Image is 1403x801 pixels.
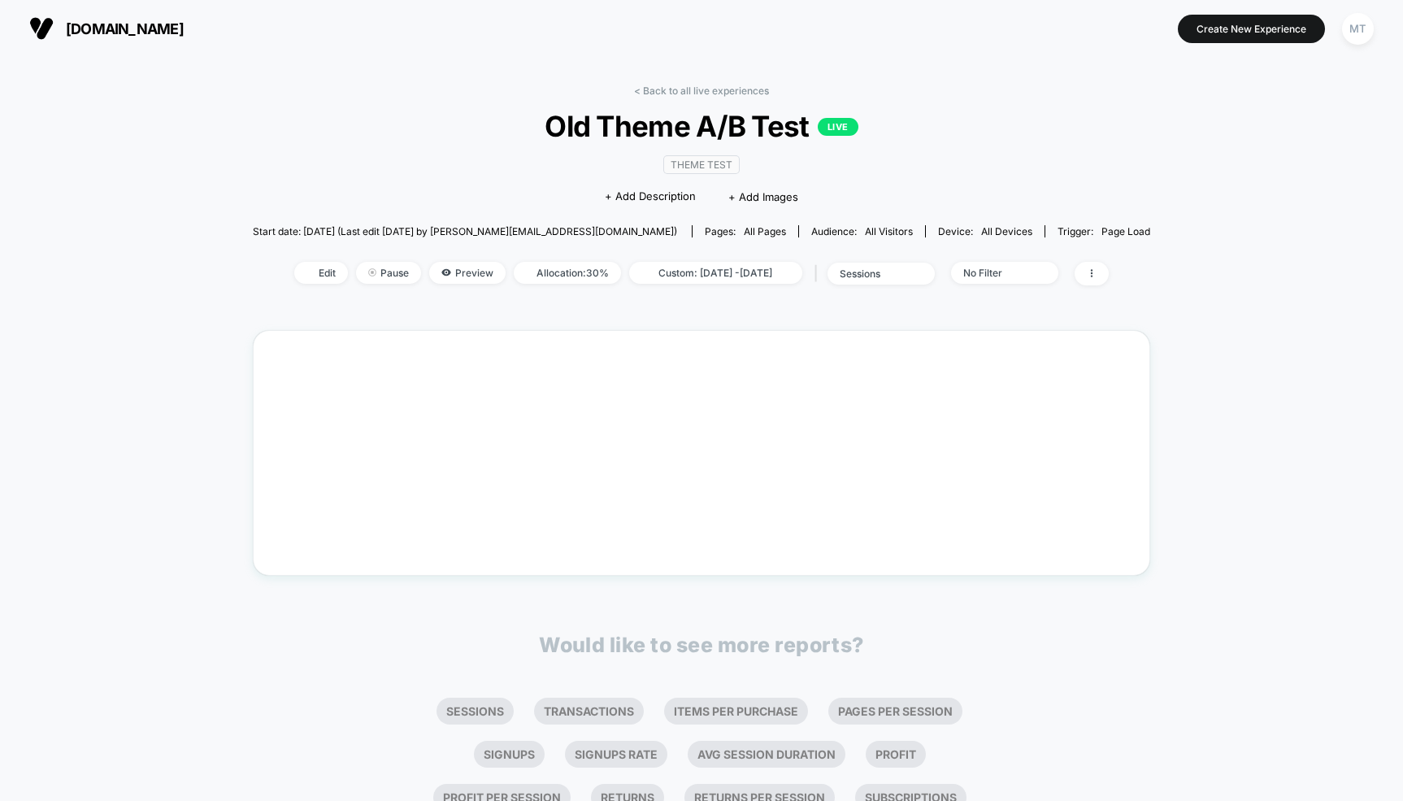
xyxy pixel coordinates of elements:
span: Pause [356,262,421,284]
span: + Add Description [605,189,696,205]
span: all devices [981,225,1032,237]
span: All Visitors [865,225,913,237]
span: Page Load [1101,225,1150,237]
p: LIVE [818,118,858,136]
div: Trigger: [1058,225,1150,237]
div: MT [1342,13,1374,45]
button: Create New Experience [1178,15,1325,43]
div: sessions [840,268,905,280]
li: Profit [866,741,926,768]
li: Signups [474,741,545,768]
li: Sessions [437,698,514,725]
img: Visually logo [29,16,54,41]
div: Pages: [705,225,786,237]
span: [DOMAIN_NAME] [66,20,184,37]
span: Edit [294,262,348,284]
span: Old Theme A/B Test [298,109,1105,143]
li: Transactions [534,698,644,725]
a: < Back to all live experiences [634,85,769,97]
div: No Filter [963,267,1028,279]
li: Items Per Purchase [664,698,808,725]
li: Pages Per Session [828,698,962,725]
img: end [368,268,376,276]
li: Signups Rate [565,741,667,768]
div: Audience: [811,225,913,237]
button: [DOMAIN_NAME] [24,15,189,41]
button: MT [1337,12,1379,46]
span: Allocation: 30% [514,262,621,284]
p: Would like to see more reports? [539,633,864,657]
span: | [810,262,827,285]
span: Start date: [DATE] (Last edit [DATE] by [PERSON_NAME][EMAIL_ADDRESS][DOMAIN_NAME]) [253,225,677,237]
span: Preview [429,262,506,284]
span: all pages [744,225,786,237]
span: + Add Images [728,190,798,203]
span: Device: [925,225,1045,237]
span: Theme Test [663,155,740,174]
li: Avg Session Duration [688,741,845,768]
span: Custom: [DATE] - [DATE] [629,262,802,284]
